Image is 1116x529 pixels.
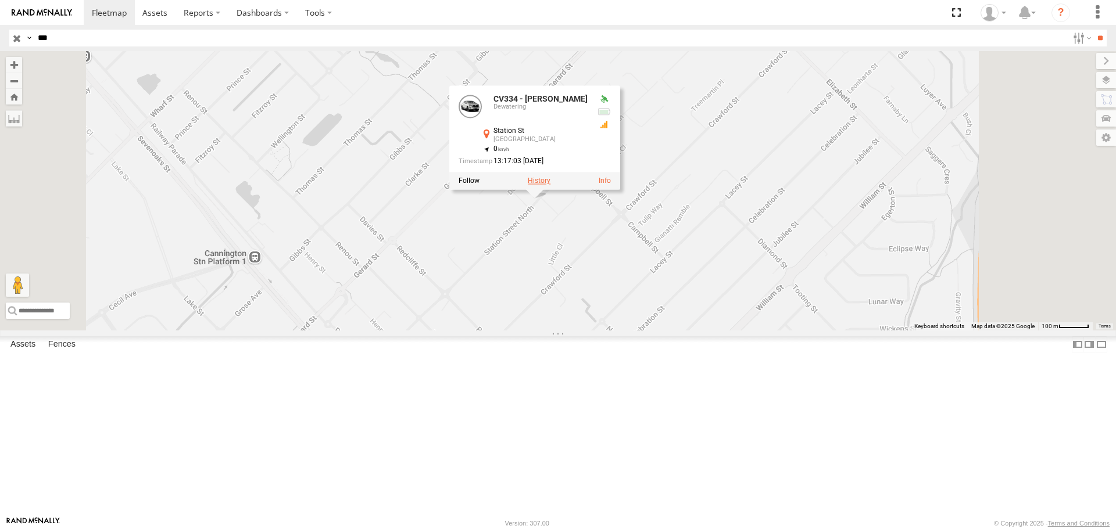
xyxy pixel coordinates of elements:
label: Search Query [24,30,34,46]
a: View Asset Details [459,95,482,118]
button: Map Scale: 100 m per 49 pixels [1038,322,1093,330]
div: Valid GPS Fix [597,95,611,105]
div: © Copyright 2025 - [994,520,1110,527]
label: Fences [42,337,81,353]
a: CV334 - [PERSON_NAME] [493,95,588,104]
span: Map data ©2025 Google [971,323,1035,329]
button: Zoom out [6,73,22,89]
span: 100 m [1042,323,1058,329]
label: Dock Summary Table to the Right [1083,336,1095,353]
label: Map Settings [1096,129,1116,146]
a: Terms and Conditions [1048,520,1110,527]
label: Realtime tracking of Asset [459,177,480,185]
div: Version: 307.00 [505,520,549,527]
div: No voltage information received from this device. [597,107,611,117]
button: Zoom in [6,57,22,73]
label: Measure [6,110,22,127]
label: Search Filter Options [1068,30,1093,46]
div: GSM Signal = 2 [597,120,611,129]
a: Terms (opens in new tab) [1099,323,1111,328]
button: Keyboard shortcuts [914,322,964,330]
label: Assets [5,337,41,353]
img: rand-logo.svg [12,9,72,17]
button: Zoom Home [6,89,22,105]
a: Visit our Website [6,517,60,529]
div: [GEOGRAPHIC_DATA] [493,136,588,143]
label: View Asset History [528,177,550,185]
span: 0 [493,145,509,153]
div: Date/time of location update [459,158,588,165]
div: Station St [493,128,588,135]
div: Dewatering [493,104,588,111]
div: Dean Richter [977,4,1010,21]
label: Hide Summary Table [1096,336,1107,353]
button: Drag Pegman onto the map to open Street View [6,274,29,297]
i: ? [1051,3,1070,22]
a: View Asset Details [599,177,611,185]
label: Dock Summary Table to the Left [1072,336,1083,353]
